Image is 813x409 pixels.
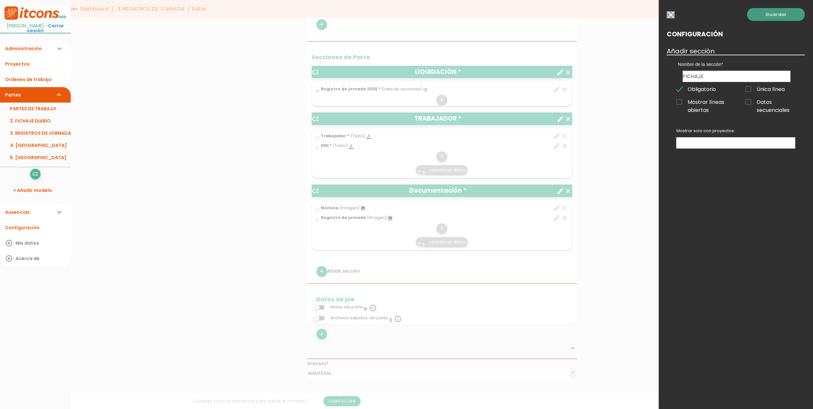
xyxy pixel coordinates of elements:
span: Mostrar líneas abiertas [676,98,726,106]
input: Mostrar solo con proyectos: [677,138,683,146]
label: Nombre de la sección [678,61,795,68]
span: Única línea [745,85,785,93]
p: Mostrar solo con proyectos: [676,128,795,134]
h3: Añadir sección [667,48,805,55]
a: Guardar [747,8,805,21]
span: Datos secuenciales [745,98,795,106]
span: Obligatorio [676,85,716,93]
h2: Configuración [667,31,805,38]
